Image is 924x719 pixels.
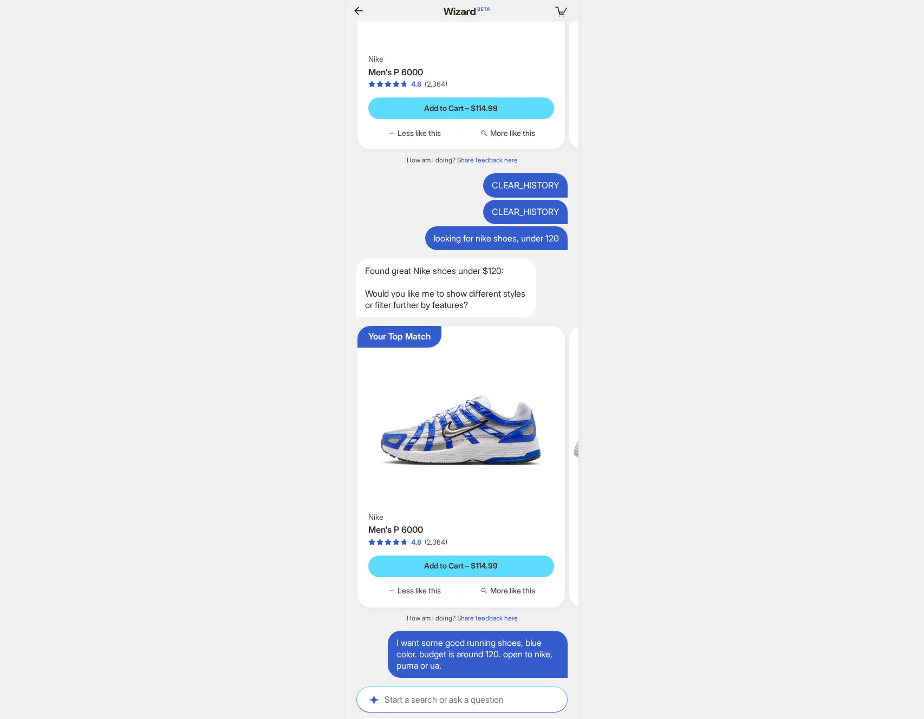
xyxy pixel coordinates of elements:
[490,128,535,138] span: More like this
[368,54,383,64] span: Nike
[376,539,383,546] span: star
[457,614,518,622] a: Share feedback here
[425,80,447,89] div: (2,364)
[411,538,421,547] div: 4.8
[574,330,772,510] img: Men's V5 RNR
[368,555,554,577] button: Add to Cart – $114.99
[368,512,383,522] span: Nike
[346,614,578,623] div: How am I doing?
[424,103,498,113] span: Add to Cart – $114.99
[398,586,441,596] span: Less like this
[393,81,400,88] span: star
[483,173,568,198] div: CLEAR_HISTORY
[368,539,375,546] span: star
[393,539,400,546] span: star
[490,586,535,596] span: More like this
[376,81,383,88] span: star
[425,226,568,251] div: looking for nike shoes, under 120
[368,97,554,119] button: Add to Cart – $114.99
[356,259,536,317] div: Found great Nike shoes under $120: Would you like me to show different styles or filter further b...
[368,67,554,78] h3: Men's P 6000
[357,326,565,607] div: Your Top MatchMen's P 6000NikeMen's P 60004.8 out of 5 stars(2,364)Add to Cart – $114.99Less like...
[368,81,375,88] span: star
[461,128,554,139] button: More like this
[401,539,408,546] span: star
[385,539,392,546] span: star
[346,156,578,165] div: How am I doing?
[368,586,461,597] button: Less like this
[368,80,421,89] div: 4.8 out of 5 stars
[357,326,441,348] button: Your Top Match
[368,331,431,342] div: Your Top Match
[362,330,561,510] img: Men's P 6000
[457,156,518,164] a: Share feedback here
[368,128,461,139] button: Less like this
[388,631,568,677] div: I want some good running shoes, blue color. budget is around 120. open to nike, puma or ua.
[461,586,554,597] button: More like this
[401,81,408,88] span: star
[368,538,421,547] div: 4.8 out of 5 stars
[411,80,421,89] div: 4.8
[483,200,568,224] div: CLEAR_HISTORY
[424,561,498,571] span: Add to Cart – $114.99
[425,538,447,547] div: (2,364)
[398,128,441,138] span: Less like this
[368,524,554,535] h3: Men's P 6000
[385,81,392,88] span: star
